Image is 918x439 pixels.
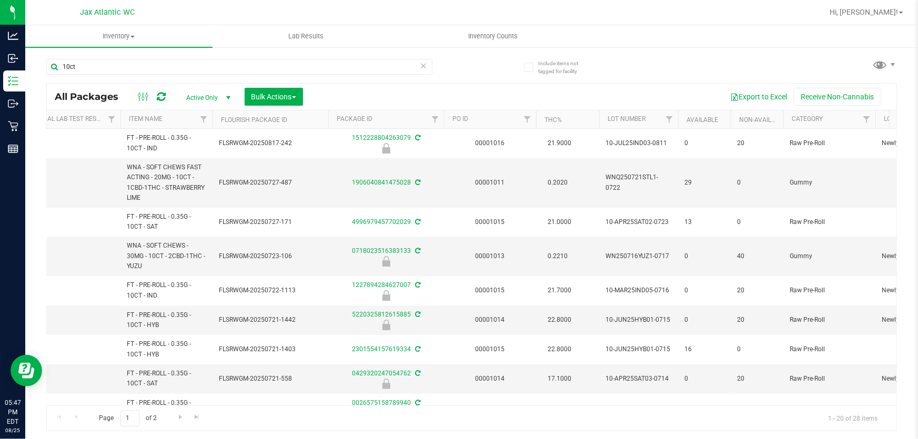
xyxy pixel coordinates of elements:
span: Jax Atlantic WC [80,8,135,17]
a: THC% [544,116,562,124]
a: 00001013 [476,252,505,260]
a: 2301554157619334 [352,345,411,353]
span: 16 [684,344,724,354]
p: 05:47 PM EDT [5,398,21,426]
a: 1906040841475028 [352,179,411,186]
a: 5220325812615885 [352,311,411,318]
a: 0718023516383133 [352,247,411,254]
span: FLSRWGM-20250727-171 [219,217,322,227]
a: Non-Available [739,116,786,124]
input: Search Package ID, Item Name, SKU, Lot or Part Number... [46,59,432,75]
span: Raw Pre-Roll [790,403,869,413]
span: Raw Pre-Roll [790,344,869,354]
span: 0 [737,178,777,188]
span: 13 [684,217,724,227]
span: Raw Pre-Roll [790,374,869,384]
a: 00001015 [476,345,505,353]
span: 10-APR25SAT03-0714 [606,374,672,384]
span: Sync from Compliance System [413,399,420,406]
div: Newly Received [327,379,446,389]
span: Page of 2 [90,410,166,426]
a: Filter [427,110,444,128]
span: FT - PRE-ROLL - 0.35G - 10CT - IND [127,280,206,300]
span: Sync from Compliance System [413,345,420,353]
div: Newly Received [327,143,446,154]
span: FLSRWGM-20250727-487 [219,178,322,188]
a: Category [792,115,823,122]
span: 22.8000 [542,342,577,357]
span: FLSRWGM-20250721-1403 [219,344,322,354]
a: 00001016 [476,139,505,147]
inline-svg: Outbound [8,98,18,109]
span: 17.1000 [542,371,577,386]
span: PASSED [22,285,114,295]
span: PASSED [22,138,114,148]
a: 1512228804263079 [352,134,411,141]
a: Filter [661,110,678,128]
a: 00001011 [476,179,505,186]
span: PASSED [22,251,114,261]
span: 0 [684,251,724,261]
span: 0 [684,315,724,325]
span: 10-MAR25IND05-0716 [606,285,672,295]
a: 00001014 [476,375,505,382]
a: Go to the last page [189,410,205,424]
span: 22.8000 [542,312,577,328]
span: Sync from Compliance System [413,179,420,186]
span: 0.2020 [542,175,573,190]
span: All Packages [55,91,129,103]
a: Lock Code [884,115,917,122]
span: 17.1000 [542,401,577,416]
span: WNA - SOFT CHEWS FAST ACTING - 20MG - 10CT - 1CBD-1THC - STRAWBERRY LIME [127,162,206,203]
span: PASSED [22,217,114,227]
div: Newly Received [327,320,446,330]
a: External Lab Test Result [24,115,106,122]
span: 1 - 20 of 28 items [820,410,886,426]
span: 20 [737,315,777,325]
span: FT - PRE-ROLL - 0.35G - 10CT - SAT [127,398,206,418]
span: FT - PRE-ROLL - 0.35G - 10CT - HYB [127,310,206,330]
a: Inventory Counts [399,25,587,47]
span: Clear [420,59,427,73]
a: Lot Number [608,115,645,122]
span: 0 [684,374,724,384]
span: Lab Results [274,32,338,41]
span: Raw Pre-Roll [790,285,869,295]
span: 0.2210 [542,249,573,264]
span: Sync from Compliance System [413,247,420,254]
a: PO ID [452,115,468,122]
a: Available [687,116,718,124]
p: 08/25 [5,426,21,434]
div: Newly Received [327,290,446,301]
span: Raw Pre-Roll [790,138,869,148]
span: PASSED [22,344,114,354]
span: Gummy [790,178,869,188]
span: 21.0000 [542,215,577,230]
a: Flourish Package ID [221,116,287,124]
span: FLSRWGM-20250722-1113 [219,285,322,295]
a: 4996979457702029 [352,218,411,226]
span: Bulk Actions [251,93,296,101]
span: FT - PRE-ROLL - 0.35G - 10CT - SAT [127,369,206,389]
button: Bulk Actions [245,88,303,106]
span: FT - PRE-ROLL - 0.35G - 10CT - SAT [127,212,206,232]
a: 0026575158789940 [352,399,411,406]
span: Gummy [790,251,869,261]
span: Sync from Compliance System [413,281,420,289]
input: 1 [120,410,139,426]
span: FT - PRE-ROLL - 0.35G - 10CT - IND [127,133,206,153]
span: 0 [737,217,777,227]
span: 20 [737,403,777,413]
inline-svg: Analytics [8,30,18,41]
span: Include items not tagged for facility [538,59,591,75]
span: 40 [737,251,777,261]
button: Export to Excel [723,88,794,106]
span: Inventory Counts [454,32,532,41]
span: 0 [684,138,724,148]
span: 10-JUL25IND03-0811 [606,138,672,148]
span: FLSRWGM-20250721-558 [219,374,322,384]
span: FT - PRE-ROLL - 0.35G - 10CT - HYB [127,339,206,359]
span: PASSED [22,403,114,413]
span: WN250716YUZ1-0717 [606,251,672,261]
a: Filter [858,110,875,128]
